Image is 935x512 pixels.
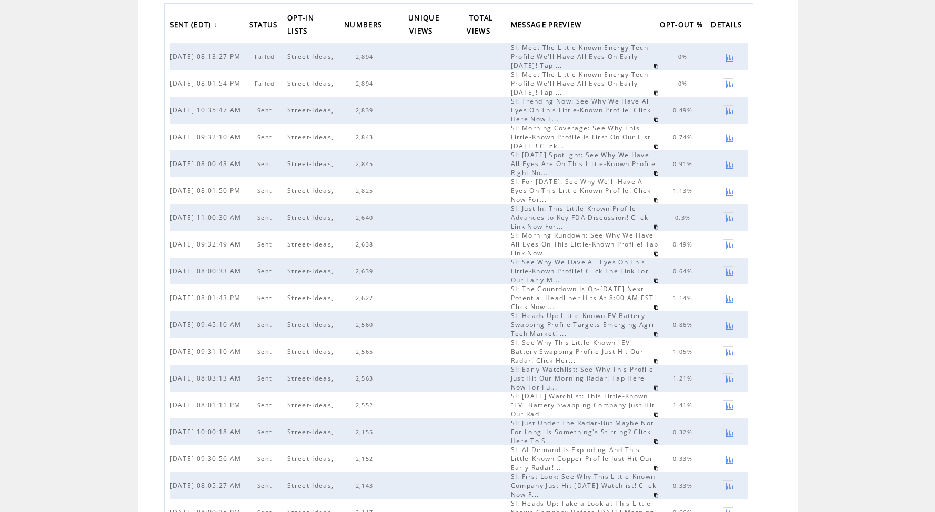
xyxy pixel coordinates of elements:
[249,17,283,34] a: STATUS
[408,11,439,42] span: UNIQUE VIEWS
[344,17,387,34] a: NUMBERS
[170,79,244,88] span: [DATE] 08:01:54 PM
[678,80,690,87] span: 0%
[356,80,376,87] span: 2,894
[356,428,376,436] span: 2,155
[673,375,695,382] span: 1.21%
[511,472,656,499] span: SI: First Look: See Why This Little-Known Company Just Hit [DATE] Watchlist! Click Now F...
[660,17,708,34] a: OPT-OUT %
[287,267,336,275] span: Street-Ideas,
[287,213,336,222] span: Street-Ideas,
[287,52,336,61] span: Street-Ideas,
[673,428,695,436] span: 0.32%
[356,187,376,194] span: 2,825
[170,132,244,141] span: [DATE] 09:32:10 AM
[287,347,336,356] span: Street-Ideas,
[673,482,695,489] span: 0.33%
[511,231,659,258] span: SI: Morning Rundown: See Why We Have All Eyes On This Little-Known Profile! Tap Link Now ...
[673,455,695,463] span: 0.33%
[170,267,244,275] span: [DATE] 08:00:33 AM
[511,17,585,35] span: MESSAGE PREVIEW
[511,150,656,177] span: SI: [DATE] Spotlight: See Why We Have All Eyes Are On This Little-Known Profile Right No...
[673,107,695,114] span: 0.49%
[170,52,244,61] span: [DATE] 08:13:27 PM
[660,17,706,35] span: OPT-OUT %
[673,160,695,168] span: 0.91%
[170,347,244,356] span: [DATE] 09:31:10 AM
[170,159,244,168] span: [DATE] 08:00:43 AM
[673,187,695,194] span: 1.13%
[673,402,695,409] span: 1.41%
[170,106,244,115] span: [DATE] 10:35:47 AM
[287,11,314,41] span: OPT-IN LISTS
[511,338,644,365] span: SI: See Why This Little-Known "EV" Battery Swapping Profile Just Hit Our Radar! Click Her...
[287,454,336,463] span: Street-Ideas,
[673,134,695,141] span: 0.74%
[511,17,587,34] a: MESSAGE PREVIEW
[287,427,336,436] span: Street-Ideas,
[673,241,695,248] span: 0.49%
[408,10,439,41] a: UNIQUE VIEWS
[356,241,376,248] span: 2,638
[673,321,695,329] span: 0.86%
[257,241,275,248] span: Sent
[170,454,244,463] span: [DATE] 09:30:56 AM
[257,268,275,275] span: Sent
[356,214,376,221] span: 2,640
[675,214,693,221] span: 0.3%
[257,294,275,302] span: Sent
[170,17,221,34] a: SENT (EDT)↓
[257,428,275,436] span: Sent
[257,214,275,221] span: Sent
[170,293,244,302] span: [DATE] 08:01:43 PM
[356,53,376,60] span: 2,894
[356,268,376,275] span: 2,639
[467,10,496,41] a: TOTAL VIEWS
[170,17,214,35] span: SENT (EDT)
[170,401,244,409] span: [DATE] 08:01:11 PM
[287,240,336,249] span: Street-Ideas,
[356,348,376,355] span: 2,565
[356,134,376,141] span: 2,843
[287,132,336,141] span: Street-Ideas,
[249,17,280,35] span: STATUS
[257,321,275,329] span: Sent
[255,80,278,87] span: Failed
[356,402,376,409] span: 2,552
[170,213,244,222] span: [DATE] 11:00:30 AM
[673,294,695,302] span: 1.14%
[287,106,336,115] span: Street-Ideas,
[257,482,275,489] span: Sent
[356,482,376,489] span: 2,143
[511,97,651,124] span: SI: Trending Now: See Why We Have All Eyes On This Little-Known Profile! Click Here Now F...
[257,455,275,463] span: Sent
[287,79,336,88] span: Street-Ideas,
[356,455,376,463] span: 2,152
[287,293,336,302] span: Street-Ideas,
[344,17,385,35] span: NUMBERS
[678,53,690,60] span: 0%
[356,321,376,329] span: 2,560
[257,134,275,141] span: Sent
[511,284,656,311] span: SI: The Countdown Is On-[DATE] Next Potential Headliner Hits At 8:00 AM EST! Click Now ...
[673,268,695,275] span: 0.64%
[255,53,278,60] span: Failed
[257,187,275,194] span: Sent
[257,402,275,409] span: Sent
[511,43,648,70] span: SI: Meet The Little-Known Energy Tech Profile We'll Have All Eyes On Early [DATE]! Tap ...
[511,392,655,418] span: SI: [DATE] Watchlist: This Little-Known "EV" Battery Swapping Company Just Hit Our Rad...
[287,481,336,490] span: Street-Ideas,
[511,70,648,97] span: SI: Meet The Little-Known Energy Tech Profile We'll Have All Eyes On Early [DATE]! Tap ...
[511,124,651,150] span: SI: Morning Coverage: See Why This Little-Known Profile Is First On Our List [DATE]! Click...
[673,348,695,355] span: 1.05%
[467,11,493,42] span: TOTAL VIEWS
[511,204,648,231] span: SI: Just In: This Little-Known Profile Advances to Key FDA Discussion! Click Link Now For...
[287,401,336,409] span: Street-Ideas,
[170,320,244,329] span: [DATE] 09:45:10 AM
[257,107,275,114] span: Sent
[287,374,336,383] span: Street-Ideas,
[356,160,376,168] span: 2,845
[257,375,275,382] span: Sent
[287,159,336,168] span: Street-Ideas,
[511,418,654,445] span: SI: Just Under The Radar-But Maybe Not For Long. Is Something's Stirring? Click Here To S...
